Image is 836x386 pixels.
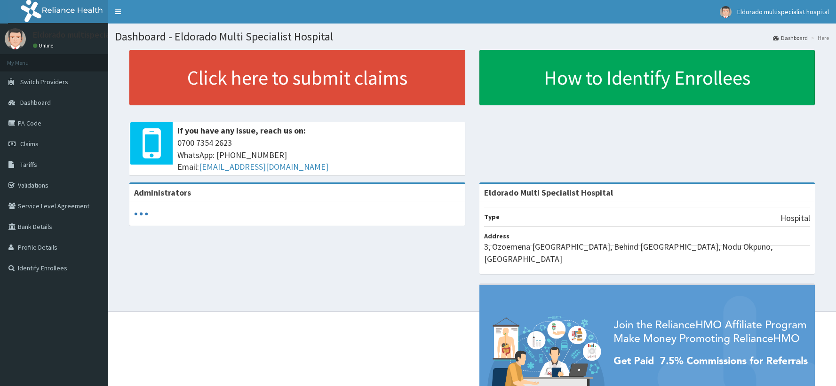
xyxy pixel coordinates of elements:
[33,42,56,49] a: Online
[20,140,39,148] span: Claims
[20,160,37,169] span: Tariffs
[129,50,465,105] a: Click here to submit claims
[484,241,811,265] p: 3, Ozoemena [GEOGRAPHIC_DATA], Behind [GEOGRAPHIC_DATA], Nodu Okpuno, [GEOGRAPHIC_DATA]
[484,213,500,221] b: Type
[134,207,148,221] svg: audio-loading
[5,28,26,49] img: User Image
[199,161,328,172] a: [EMAIL_ADDRESS][DOMAIN_NAME]
[20,98,51,107] span: Dashboard
[115,31,829,43] h1: Dashboard - Eldorado Multi Specialist Hospital
[809,34,829,42] li: Here
[177,125,306,136] b: If you have any issue, reach us on:
[479,50,815,105] a: How to Identify Enrollees
[20,78,68,86] span: Switch Providers
[720,6,732,18] img: User Image
[737,8,829,16] span: Eldorado multispecialist hospital
[484,232,510,240] b: Address
[33,31,153,39] p: Eldorado multispecialist hospital
[134,187,191,198] b: Administrators
[780,212,810,224] p: Hospital
[177,137,461,173] span: 0700 7354 2623 WhatsApp: [PHONE_NUMBER] Email:
[773,34,808,42] a: Dashboard
[484,187,613,198] strong: Eldorado Multi Specialist Hospital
